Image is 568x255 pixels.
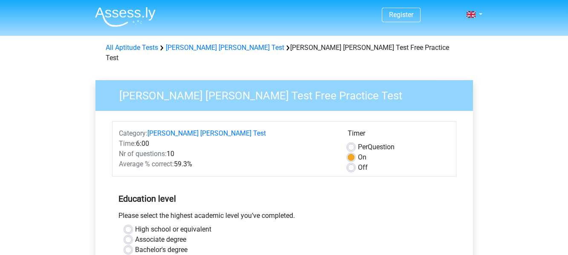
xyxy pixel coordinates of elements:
[119,139,136,148] span: Time:
[112,211,456,224] div: Please select the highest academic level you’ve completed.
[112,139,341,149] div: 6:00
[348,128,450,142] div: Timer
[119,129,147,137] span: Category:
[166,43,284,52] a: [PERSON_NAME] [PERSON_NAME] Test
[112,159,341,169] div: 59.3%
[95,7,156,27] img: Assessly
[389,11,413,19] a: Register
[358,162,368,173] label: Off
[135,245,187,255] label: Bachelor's degree
[135,224,211,235] label: High school or equivalent
[358,143,368,151] span: Per
[106,43,158,52] a: All Aptitude Tests
[135,235,186,245] label: Associate degree
[358,152,366,162] label: On
[119,150,167,158] span: Nr of questions:
[118,190,450,207] h5: Education level
[358,142,395,152] label: Question
[147,129,266,137] a: [PERSON_NAME] [PERSON_NAME] Test
[102,43,466,63] div: [PERSON_NAME] [PERSON_NAME] Test Free Practice Test
[119,160,174,168] span: Average % correct:
[112,149,341,159] div: 10
[109,86,467,102] h3: [PERSON_NAME] [PERSON_NAME] Test Free Practice Test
